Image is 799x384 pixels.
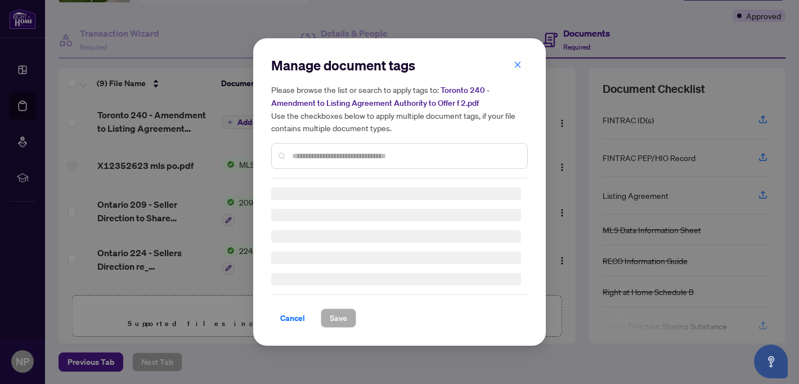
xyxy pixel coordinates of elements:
span: Cancel [280,309,305,327]
button: Save [321,309,356,328]
button: Cancel [271,309,314,328]
span: close [514,61,522,69]
h5: Please browse the list or search to apply tags to: Use the checkboxes below to apply multiple doc... [271,83,528,134]
button: Open asap [754,345,788,378]
h2: Manage document tags [271,56,528,74]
